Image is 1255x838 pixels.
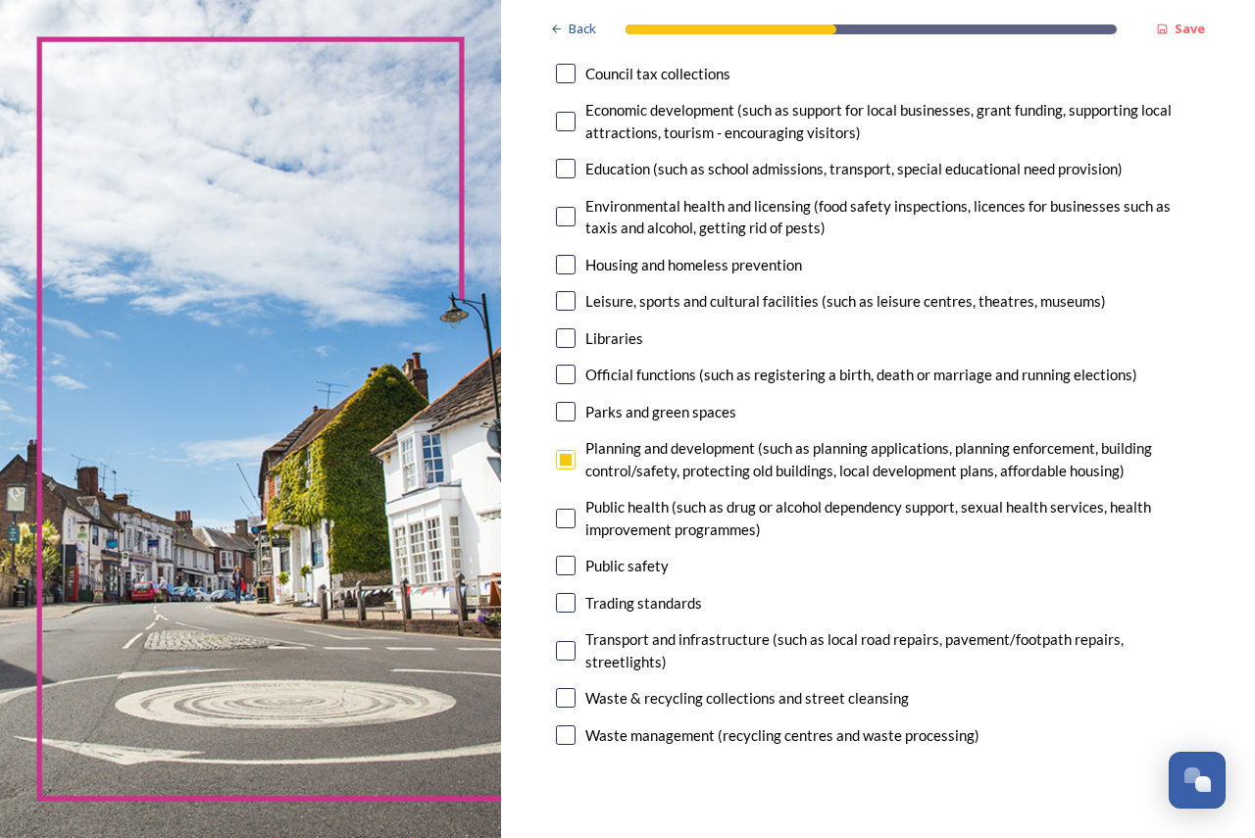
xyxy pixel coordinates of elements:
div: Economic development (such as support for local businesses, grant funding, supporting local attra... [585,99,1200,143]
div: Education (such as school admissions, transport, special educational need provision) [585,158,1123,180]
div: Council tax collections [585,63,730,85]
div: Environmental health and licensing (food safety inspections, licences for businesses such as taxi... [585,195,1200,239]
div: Trading standards [585,592,702,615]
div: Libraries [585,327,643,350]
div: Waste & recycling collections and street cleansing [585,687,909,710]
button: Open Chat [1169,752,1226,809]
div: Official functions (such as registering a birth, death or marriage and running elections) [585,364,1137,386]
div: Planning and development (such as planning applications, planning enforcement, building control/s... [585,437,1200,481]
div: Public safety [585,555,669,577]
div: Transport and infrastructure (such as local road repairs, pavement/footpath repairs, streetlights) [585,628,1200,672]
div: Parks and green spaces [585,401,736,423]
div: Leisure, sports and cultural facilities (such as leisure centres, theatres, museums) [585,290,1106,313]
div: Waste management (recycling centres and waste processing) [585,724,979,747]
div: Public health (such as drug or alcohol dependency support, sexual health services, health improve... [585,496,1200,540]
div: Housing and homeless prevention [585,254,802,276]
strong: Save [1175,20,1205,37]
span: Back [569,20,596,38]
